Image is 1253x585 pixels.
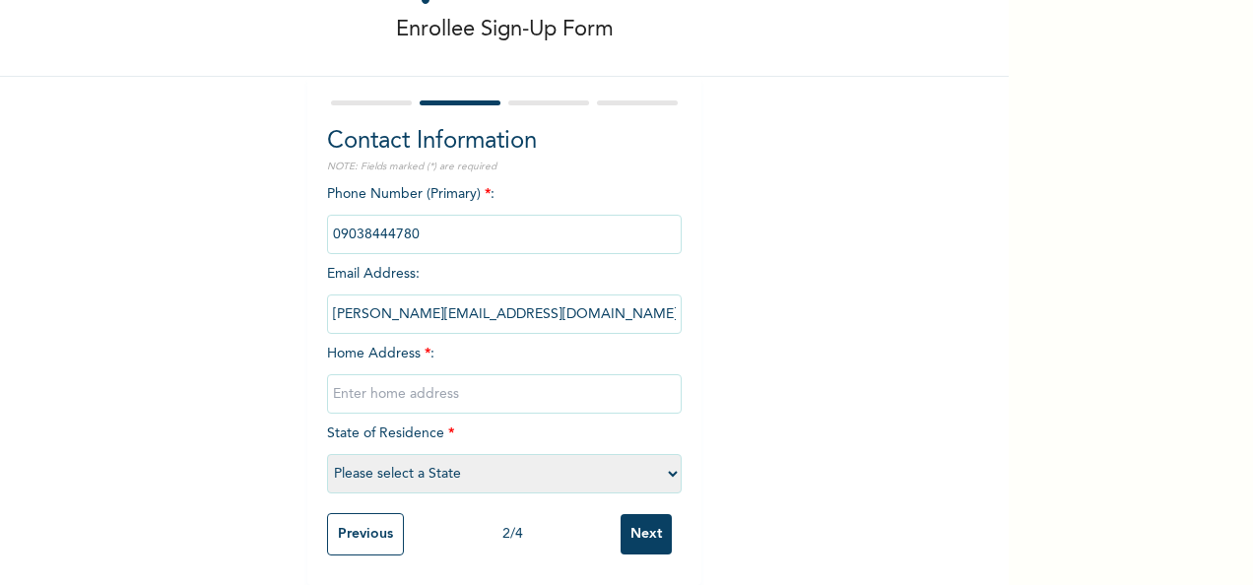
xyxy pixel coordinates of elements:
input: Enter Primary Phone Number [327,215,682,254]
h2: Contact Information [327,124,682,160]
input: Next [621,514,672,554]
p: NOTE: Fields marked (*) are required [327,160,682,174]
span: Email Address : [327,267,682,321]
input: Previous [327,513,404,555]
input: Enter home address [327,374,682,414]
p: Enrollee Sign-Up Form [396,14,614,46]
div: 2 / 4 [404,524,621,545]
input: Enter email Address [327,294,682,334]
span: Home Address : [327,347,682,401]
span: State of Residence [327,426,682,481]
span: Phone Number (Primary) : [327,187,682,241]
